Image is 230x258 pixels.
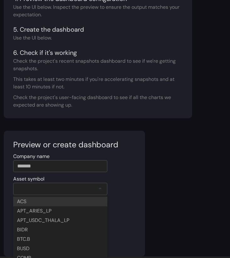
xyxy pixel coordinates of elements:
div: Use the UI below. [13,34,183,42]
div: BUSD [13,244,107,253]
label: Asset symbol [13,175,45,183]
div: Check the project's user-facing dashboard to see if all the charts we expected are showing up. [13,94,183,109]
div: 5. Create the dashboard [13,25,183,34]
div: Use the UI below. Inspect the preview to ensure the output matches your expectation. [13,3,183,18]
div: 6. Check if it's working [13,48,183,57]
div: This takes at least two minutes if you're accelerating snapshots and at least 10 minutes if not. [13,76,183,91]
div: BIDR [13,225,107,234]
div: APT_USDC_THALA_LP [13,216,107,225]
label: Company name [13,153,50,160]
div: Check the project's recent snapshots dashboard to see if we're getting snapshots. [13,57,183,72]
div: ACS [13,197,107,206]
h3: Preview or create dashboard [13,140,136,150]
div: BTC.B [13,234,107,244]
div: APT_ARIES_LP [13,206,107,216]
